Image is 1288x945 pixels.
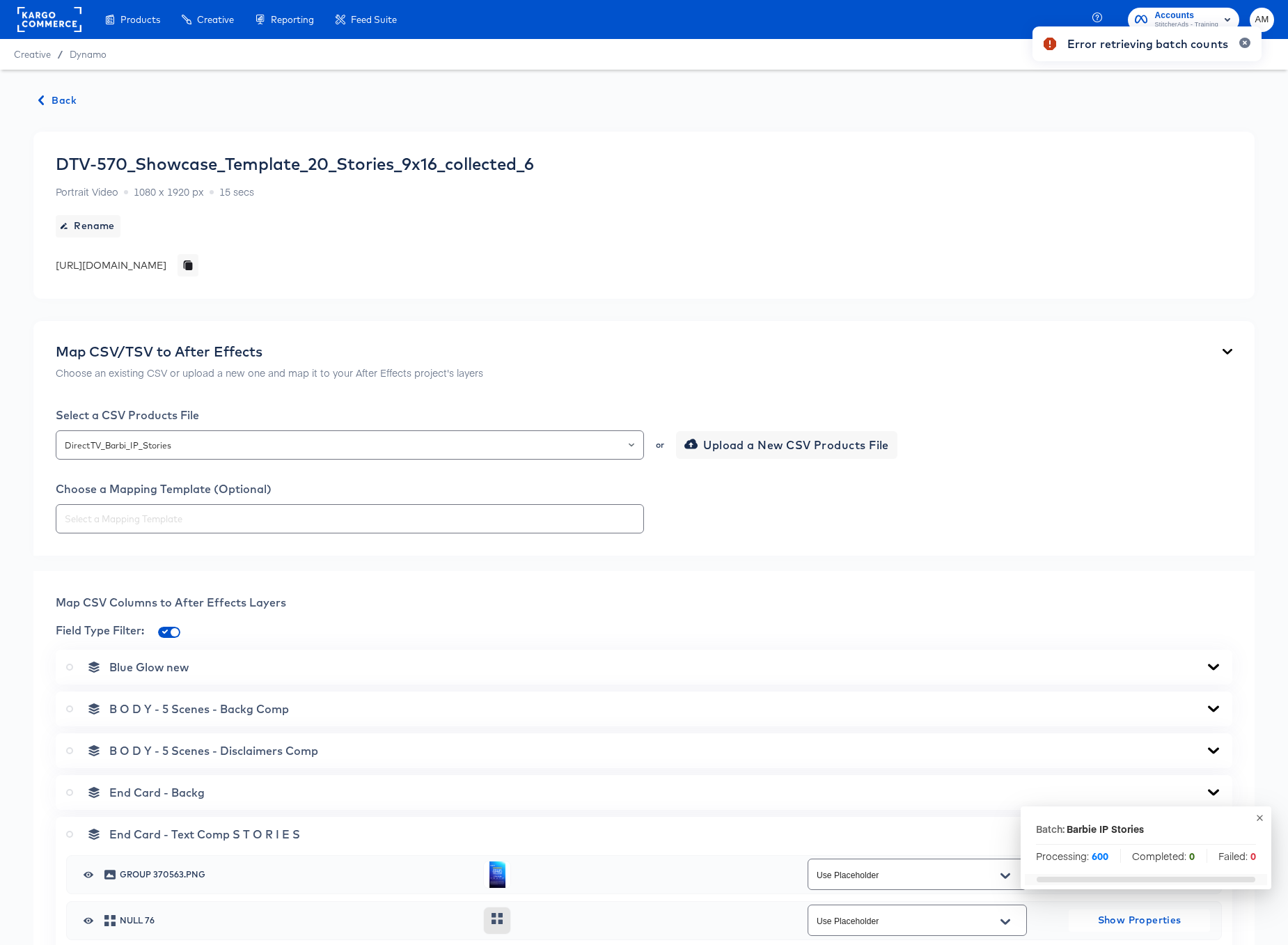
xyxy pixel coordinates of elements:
[1074,912,1204,929] span: Show Properties
[109,744,318,758] span: B O D Y - 5 Scenes - Disclaimers Comp
[629,435,634,455] button: Open
[109,702,289,716] span: B O D Y - 5 Scenes - Backg Comp
[70,49,107,60] a: Dynamo
[120,870,473,879] span: Group 370563.png
[120,916,473,925] span: Null 76
[56,366,483,380] p: Choose an existing CSV or upload a new one and map it to your After Effects project's layers
[62,437,638,453] input: Select a Products File
[56,343,483,360] div: Map CSV/TSV to After Effects
[33,92,82,109] button: Back
[56,408,1232,422] div: Select a CSV Products File
[56,623,144,637] span: Field Type Filter:
[1154,8,1218,23] span: Accounts
[197,14,234,25] span: Creative
[39,92,77,109] span: Back
[62,511,638,527] input: Select a Mapping Template
[271,14,314,25] span: Reporting
[134,185,204,198] span: 1080 x 1920 px
[654,441,666,449] div: or
[995,911,1016,933] button: Open
[219,185,254,198] span: 15 secs
[56,258,166,272] div: [URL][DOMAIN_NAME]
[61,217,115,235] span: Rename
[1128,8,1239,32] button: AccountsStitcherAds - Training
[1250,8,1274,32] button: AM
[51,49,70,60] span: /
[109,786,205,799] span: End Card - Backg
[56,482,1232,496] div: Choose a Mapping Template (Optional)
[109,660,189,674] span: Blue Glow new
[1069,909,1210,932] button: Show Properties
[676,431,897,459] button: Upload a New CSV Products File
[56,185,118,198] span: Portrait Video
[351,14,397,25] span: Feed Suite
[109,827,300,841] span: End Card - Text Comp S T O R I E S
[995,865,1016,887] button: Open
[687,435,889,455] span: Upload a New CSV Products File
[56,595,286,609] span: Map CSV Columns to After Effects Layers
[1067,36,1228,52] div: Error retrieving batch counts
[1255,12,1269,28] span: AM
[56,154,534,173] div: DTV-570_Showcase_Template_20_Stories_9x16_collected_6
[14,49,51,60] span: Creative
[56,215,120,237] button: Rename
[120,14,160,25] span: Products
